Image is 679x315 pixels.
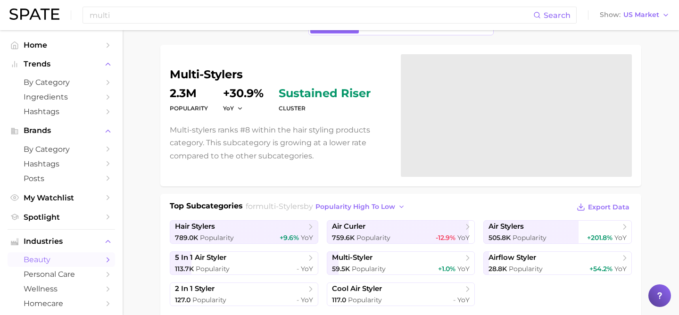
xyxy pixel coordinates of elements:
[332,296,346,304] span: 117.0
[457,233,470,242] span: YoY
[8,296,115,311] a: homecare
[280,233,299,242] span: +9.6%
[8,282,115,296] a: wellness
[8,157,115,171] a: Hashtags
[438,265,455,273] span: +1.0%
[623,12,659,17] span: US Market
[8,191,115,205] a: My Watchlist
[175,265,194,273] span: 113.7k
[489,233,511,242] span: 505.8k
[24,107,99,116] span: Hashtags
[453,296,455,304] span: -
[301,296,313,304] span: YoY
[332,284,382,293] span: cool air styler
[170,220,318,244] a: hair stylers789.0k Popularity+9.6% YoY
[8,75,115,90] a: by Category
[483,251,632,275] a: airflow styler28.8k Popularity+54.2% YoY
[223,88,264,99] dd: +30.9%
[8,252,115,267] a: beauty
[614,233,627,242] span: YoY
[332,233,355,242] span: 759.6k
[8,234,115,249] button: Industries
[8,142,115,157] a: by Category
[297,296,299,304] span: -
[24,92,99,101] span: Ingredients
[9,8,59,20] img: SPATE
[175,233,198,242] span: 789.0k
[170,88,208,99] dd: 2.3m
[457,296,470,304] span: YoY
[513,233,547,242] span: Popularity
[24,126,99,135] span: Brands
[279,103,371,114] dt: cluster
[170,103,208,114] dt: Popularity
[588,203,629,211] span: Export Data
[8,171,115,186] a: Posts
[24,270,99,279] span: personal care
[436,233,455,242] span: -12.9%
[175,222,215,231] span: hair stylers
[175,253,226,262] span: 5 in 1 air styler
[24,174,99,183] span: Posts
[327,282,475,306] a: cool air styler117.0 Popularity- YoY
[24,213,99,222] span: Spotlight
[24,159,99,168] span: Hashtags
[348,296,382,304] span: Popularity
[170,251,318,275] a: 5 in 1 air styler113.7k Popularity- YoY
[24,41,99,50] span: Home
[327,220,475,244] a: air curler759.6k Popularity-12.9% YoY
[315,203,395,211] span: popularity high to low
[509,265,543,273] span: Popularity
[24,145,99,154] span: by Category
[89,7,533,23] input: Search here for a brand, industry, or ingredient
[170,124,389,162] p: Multi-stylers ranks #8 within the hair styling products category. This subcategory is growing at ...
[170,282,318,306] a: 2 in 1 styler127.0 Popularity- YoY
[170,200,243,215] h1: Top Subcategories
[489,222,524,231] span: air stylers
[24,78,99,87] span: by Category
[301,265,313,273] span: YoY
[356,233,390,242] span: Popularity
[297,265,299,273] span: -
[8,210,115,224] a: Spotlight
[352,265,386,273] span: Popularity
[175,296,190,304] span: 127.0
[301,233,313,242] span: YoY
[279,88,371,99] span: sustained riser
[327,251,475,275] a: multi-styler59.5k Popularity+1.0% YoY
[8,104,115,119] a: Hashtags
[246,202,408,211] span: for by
[24,299,99,308] span: homecare
[483,220,632,244] a: air stylers505.8k Popularity+201.8% YoY
[8,38,115,52] a: Home
[589,265,613,273] span: +54.2%
[24,193,99,202] span: My Watchlist
[614,265,627,273] span: YoY
[574,200,632,214] button: Export Data
[170,69,389,80] h1: multi-stylers
[24,284,99,293] span: wellness
[332,222,365,231] span: air curler
[489,265,507,273] span: 28.8k
[24,237,99,246] span: Industries
[196,265,230,273] span: Popularity
[587,233,613,242] span: +201.8%
[24,255,99,264] span: beauty
[332,253,373,262] span: multi-styler
[597,9,672,21] button: ShowUS Market
[223,104,234,112] span: YoY
[200,233,234,242] span: Popularity
[8,267,115,282] a: personal care
[332,265,350,273] span: 59.5k
[544,11,571,20] span: Search
[8,57,115,71] button: Trends
[8,124,115,138] button: Brands
[24,60,99,68] span: Trends
[175,284,215,293] span: 2 in 1 styler
[256,202,304,211] span: multi-stylers
[457,265,470,273] span: YoY
[600,12,621,17] span: Show
[313,200,408,213] button: popularity high to low
[8,90,115,104] a: Ingredients
[223,104,243,112] button: YoY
